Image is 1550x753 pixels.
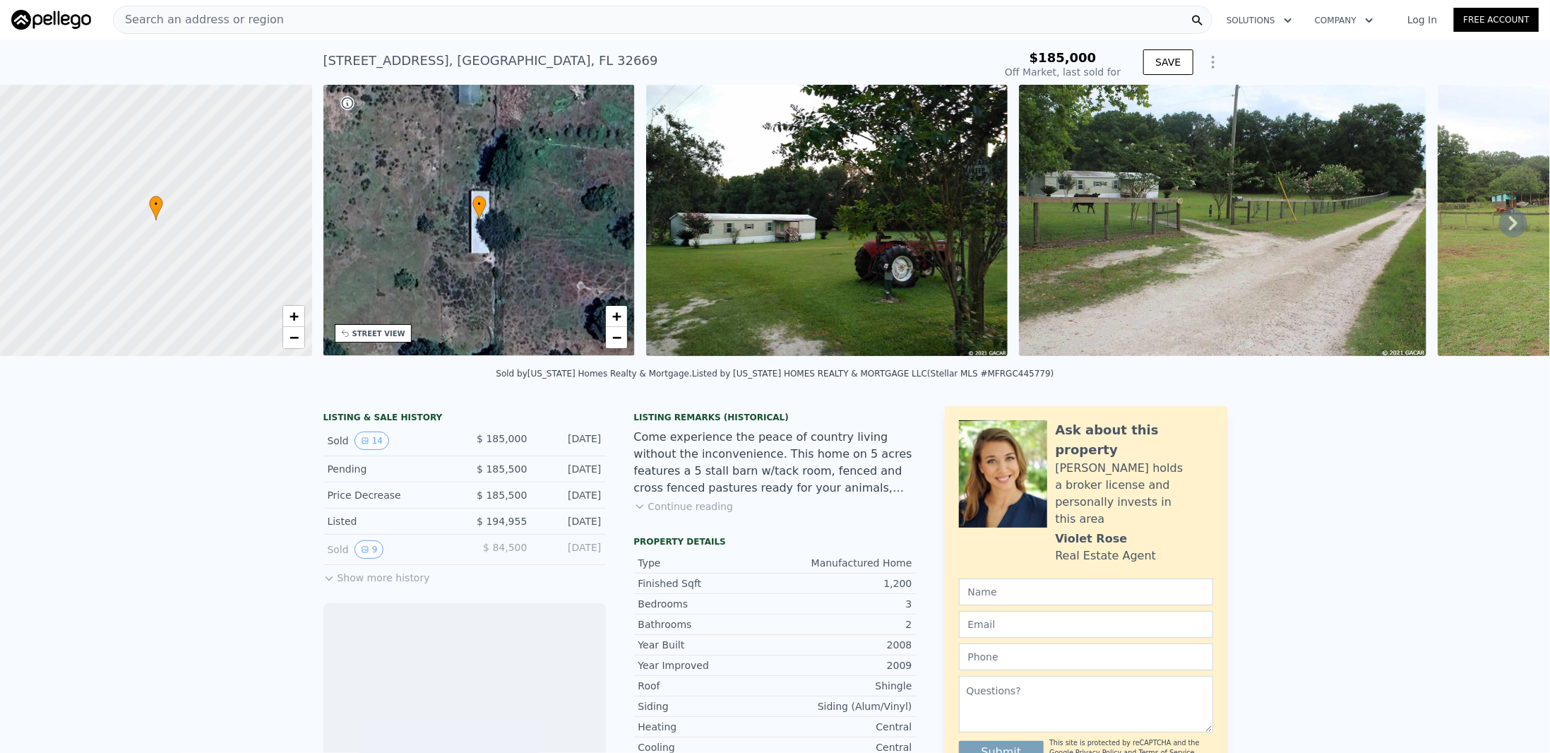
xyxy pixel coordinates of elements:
[289,328,298,346] span: −
[283,306,304,327] a: Zoom in
[638,617,775,632] div: Bathrooms
[959,611,1213,638] input: Email
[775,556,912,570] div: Manufactured Home
[638,679,775,693] div: Roof
[289,307,298,325] span: +
[328,462,453,476] div: Pending
[323,412,606,426] div: LISTING & SALE HISTORY
[114,11,284,28] span: Search an address or region
[638,597,775,611] div: Bedrooms
[328,540,453,559] div: Sold
[483,542,527,553] span: $ 84,500
[1056,460,1213,528] div: [PERSON_NAME] holds a broker license and personally invests in this area
[959,644,1213,670] input: Phone
[472,198,487,211] span: •
[775,679,912,693] div: Shingle
[634,499,734,514] button: Continue reading
[283,327,304,348] a: Zoom out
[1030,50,1097,65] span: $185,000
[638,658,775,672] div: Year Improved
[692,369,1054,379] div: Listed by [US_STATE] HOMES REALTY & MORTGAGE LLC (Stellar MLS #MFRGC445779)
[328,432,453,450] div: Sold
[1390,13,1454,27] a: Log In
[638,699,775,713] div: Siding
[638,556,775,570] div: Type
[539,462,602,476] div: [DATE]
[638,576,775,591] div: Finished Sqft
[539,540,602,559] div: [DATE]
[1215,8,1304,33] button: Solutions
[1019,85,1426,356] img: Sale: 146933221 Parcel: 25147689
[646,85,1008,356] img: Sale: 146933221 Parcel: 25147689
[775,699,912,713] div: Siding (Alum/Vinyl)
[11,10,91,30] img: Pellego
[328,488,453,502] div: Price Decrease
[612,307,621,325] span: +
[775,638,912,652] div: 2008
[775,617,912,632] div: 2
[477,433,527,444] span: $ 185,000
[477,490,527,501] span: $ 185,500
[1304,8,1385,33] button: Company
[1056,547,1157,564] div: Real Estate Agent
[775,720,912,734] div: Central
[1056,420,1213,460] div: Ask about this property
[496,369,692,379] div: Sold by [US_STATE] Homes Realty & Mortgage .
[638,638,775,652] div: Year Built
[539,432,602,450] div: [DATE]
[323,51,658,71] div: [STREET_ADDRESS] , [GEOGRAPHIC_DATA] , FL 32669
[323,565,430,585] button: Show more history
[634,536,917,547] div: Property details
[775,576,912,591] div: 1,200
[775,597,912,611] div: 3
[775,658,912,672] div: 2009
[959,579,1213,605] input: Name
[149,196,163,220] div: •
[477,516,527,527] span: $ 194,955
[1454,8,1539,32] a: Free Account
[354,432,389,450] button: View historical data
[606,306,627,327] a: Zoom in
[477,463,527,475] span: $ 185,500
[1005,65,1121,79] div: Off Market, last sold for
[352,328,405,339] div: STREET VIEW
[606,327,627,348] a: Zoom out
[354,540,384,559] button: View historical data
[634,429,917,497] div: Come experience the peace of country living without the inconvenience. This home on 5 acres featu...
[539,514,602,528] div: [DATE]
[1056,530,1128,547] div: Violet Rose
[612,328,621,346] span: −
[539,488,602,502] div: [DATE]
[1199,48,1227,76] button: Show Options
[634,412,917,423] div: Listing Remarks (Historical)
[472,196,487,220] div: •
[1143,49,1193,75] button: SAVE
[149,198,163,211] span: •
[328,514,453,528] div: Listed
[638,720,775,734] div: Heating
